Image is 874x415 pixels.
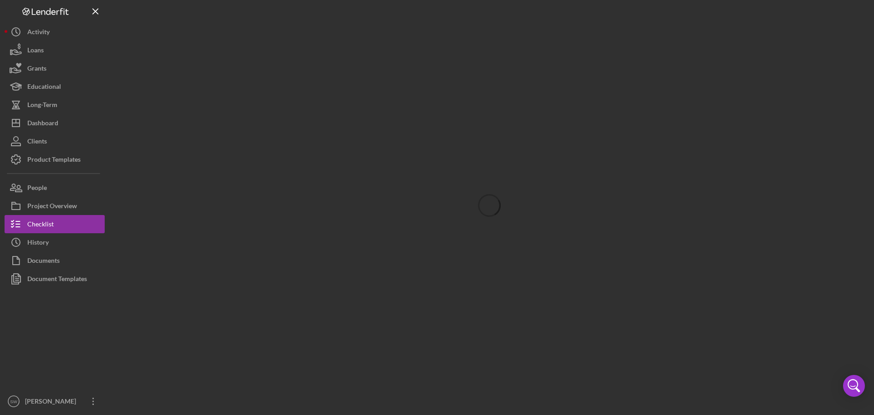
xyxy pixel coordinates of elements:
button: Dashboard [5,114,105,132]
div: Activity [27,23,50,43]
div: Loans [27,41,44,61]
div: Dashboard [27,114,58,134]
button: History [5,233,105,251]
button: Clients [5,132,105,150]
button: Product Templates [5,150,105,169]
text: SW [10,399,17,404]
button: People [5,179,105,197]
button: Loans [5,41,105,59]
button: Educational [5,77,105,96]
div: Open Intercom Messenger [843,375,865,397]
button: Document Templates [5,270,105,288]
button: Grants [5,59,105,77]
div: Educational [27,77,61,98]
div: Checklist [27,215,54,236]
button: Activity [5,23,105,41]
div: Clients [27,132,47,153]
div: People [27,179,47,199]
div: Grants [27,59,46,80]
div: Project Overview [27,197,77,217]
div: Documents [27,251,60,272]
div: Long-Term [27,96,57,116]
button: Project Overview [5,197,105,215]
div: [PERSON_NAME] [23,392,82,413]
div: Product Templates [27,150,81,171]
button: SW[PERSON_NAME] [5,392,105,410]
button: Documents [5,251,105,270]
button: Long-Term [5,96,105,114]
button: Checklist [5,215,105,233]
div: History [27,233,49,254]
div: Document Templates [27,270,87,290]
